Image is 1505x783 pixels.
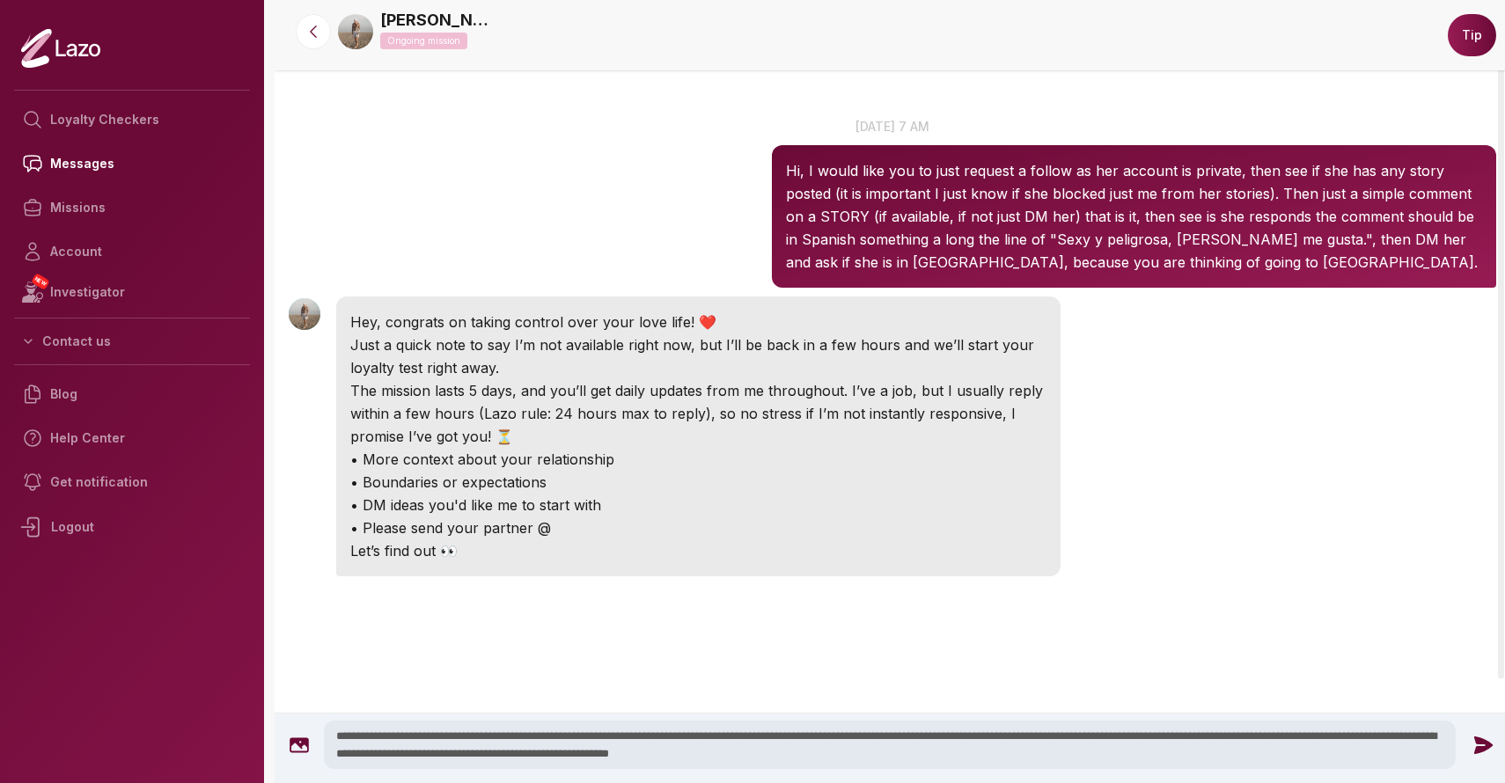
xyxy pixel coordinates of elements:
[14,372,250,416] a: Blog
[14,230,250,274] a: Account
[14,98,250,142] a: Loyalty Checkers
[786,159,1482,274] p: Hi, I would like you to just request a follow as her account is private, then see if she has any ...
[350,448,1046,471] p: • More context about your relationship
[31,273,50,290] span: NEW
[350,379,1046,448] p: The mission lasts 5 days, and you’ll get daily updates from me throughout. I’ve a job, but I usua...
[350,311,1046,333] p: Hey, congrats on taking control over your love life! ❤️
[380,33,467,49] p: Ongoing mission
[350,539,1046,562] p: Let’s find out 👀
[14,416,250,460] a: Help Center
[380,8,495,33] a: [PERSON_NAME]
[350,333,1046,379] p: Just a quick note to say I’m not available right now, but I’ll be back in a few hours and we’ll s...
[14,504,250,550] div: Logout
[350,494,1046,516] p: • DM ideas you'd like me to start with
[14,326,250,357] button: Contact us
[350,516,1046,539] p: • Please send your partner @
[14,460,250,504] a: Get notification
[14,274,250,311] a: NEWInvestigator
[338,14,373,49] img: b10d8b60-ea59-46b8-b99e-30469003c990
[350,471,1046,494] p: • Boundaries or expectations
[1448,14,1496,56] button: Tip
[14,142,250,186] a: Messages
[14,186,250,230] a: Missions
[289,298,320,330] img: User avatar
